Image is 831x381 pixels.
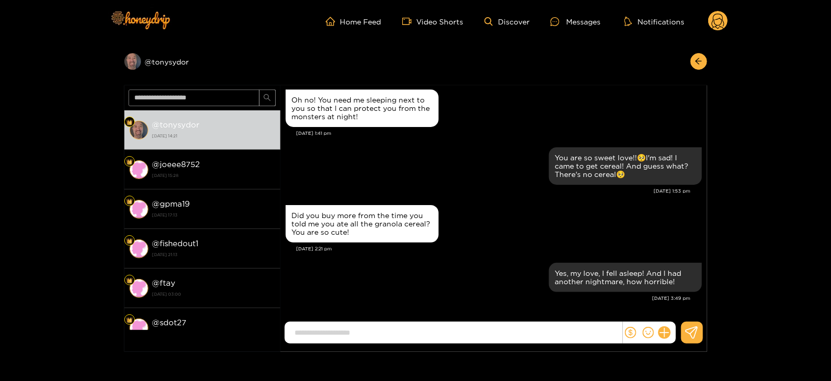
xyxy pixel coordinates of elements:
strong: [DATE] 09:30 [152,329,275,338]
span: smile [643,327,654,338]
span: home [326,17,340,26]
a: Discover [484,17,530,26]
strong: [DATE] 17:13 [152,210,275,220]
img: conversation [130,239,148,258]
strong: @ fishedout1 [152,239,199,248]
div: Sep. 24, 1:41 pm [286,90,439,127]
button: dollar [623,325,638,340]
div: Oh no! You need me sleeping next to you so that I can protect you from the monsters at night! [292,96,432,121]
div: Yes, my love, I fell asleep! And I had another nightmare, how horrible! [555,269,696,286]
span: arrow-left [695,57,702,66]
img: conversation [130,319,148,337]
div: Messages [551,16,600,28]
strong: @ ftay [152,278,176,287]
div: [DATE] 3:49 pm [286,295,691,302]
span: search [263,94,271,103]
strong: [DATE] 15:28 [152,171,275,180]
div: [DATE] 1:41 pm [297,130,702,137]
div: @tonysydor [124,53,280,70]
strong: @ tonysydor [152,120,200,129]
img: Fan Level [126,198,133,205]
img: Fan Level [126,159,133,165]
div: Did you buy more from the time you told me you ate all the granola cereal? You are so cute! [292,211,432,236]
button: Notifications [621,16,687,27]
strong: @ sdot27 [152,318,187,327]
img: Fan Level [126,238,133,244]
img: Fan Level [126,277,133,284]
button: search [259,90,276,106]
div: [DATE] 2:21 pm [297,245,702,252]
button: arrow-left [691,53,707,70]
strong: [DATE] 03:00 [152,289,275,299]
img: conversation [130,200,148,219]
div: [DATE] 1:53 pm [286,187,691,195]
div: You are so sweet love!!🥺I'm sad! I came to get cereal! And guess what? There's no cereal🥺 [555,154,696,179]
strong: [DATE] 21:13 [152,250,275,259]
div: Sep. 24, 2:21 pm [286,205,439,243]
span: dollar [625,327,636,338]
strong: [DATE] 14:21 [152,131,275,141]
strong: @ joeee8752 [152,160,200,169]
img: conversation [130,160,148,179]
img: Fan Level [126,119,133,125]
div: Sep. 24, 3:49 pm [549,263,702,292]
img: Fan Level [126,317,133,323]
img: conversation [130,121,148,139]
img: conversation [130,279,148,298]
a: Home Feed [326,17,381,26]
strong: @ gpma19 [152,199,190,208]
span: video-camera [402,17,417,26]
div: Sep. 24, 1:53 pm [549,147,702,185]
a: Video Shorts [402,17,464,26]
